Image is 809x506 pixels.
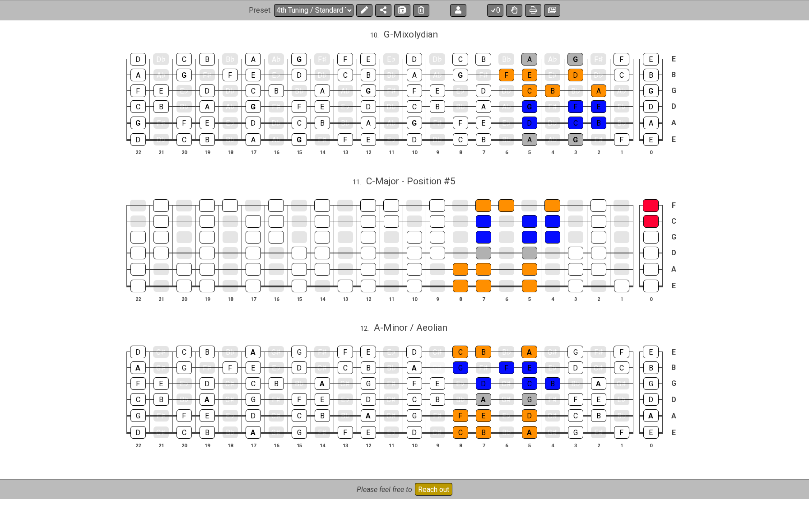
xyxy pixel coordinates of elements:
div: F [453,117,468,129]
div: F♯ [269,101,284,112]
div: B [269,84,284,97]
div: C [452,346,468,358]
div: A [407,361,422,374]
th: 16 [265,147,288,157]
div: E♭ [453,378,468,389]
div: E♭ [499,117,514,129]
th: 13 [334,294,357,304]
th: 7 [472,147,495,157]
div: C♯ [429,346,445,358]
div: B [315,117,330,129]
div: D♭ [153,134,169,145]
a: Reach out [412,483,452,496]
th: 22 [126,294,149,304]
div: E [476,117,491,129]
div: G [643,84,659,97]
div: E [430,84,445,97]
button: Reach out [415,483,452,496]
td: G [668,229,679,245]
div: C [338,361,353,374]
div: B [475,53,491,66]
div: G [453,69,468,81]
td: E [668,344,679,360]
div: B [643,361,659,374]
div: A [245,53,261,66]
div: D [361,393,376,406]
div: E [430,377,445,390]
div: B♭ [222,346,238,358]
th: 12 [357,294,380,304]
div: D [568,69,583,81]
th: 3 [564,294,587,304]
th: 18 [219,294,242,304]
span: Preset [249,6,270,14]
th: 13 [334,147,357,157]
div: G [291,53,307,66]
div: F♯ [200,69,215,81]
div: F♯ [314,53,330,65]
div: A♭ [338,85,353,97]
div: A♭ [223,101,238,112]
div: A [476,393,491,406]
th: 11 [380,147,403,157]
div: F [614,133,629,146]
div: B [643,69,659,81]
div: F [407,377,422,390]
div: A [476,100,491,113]
div: E♭ [614,101,629,112]
div: A [315,377,330,390]
button: Toggle Dexterity for all fretkits [506,4,522,16]
th: 1 [610,294,633,304]
td: A [668,114,679,131]
th: 2 [587,294,610,304]
button: Save As (makes a copy) [394,4,410,16]
div: G [292,133,307,146]
div: F♯ [591,134,606,145]
div: A♭ [430,69,445,81]
div: D♭ [591,69,606,81]
td: F [668,198,679,214]
th: 18 [219,147,242,157]
th: 20 [172,147,195,157]
div: B [361,361,376,374]
div: E♭ [338,101,353,112]
th: 2 [587,147,610,157]
div: G [246,393,261,406]
th: 8 [449,147,472,157]
div: E [643,346,659,358]
div: B [476,133,491,146]
td: E [668,131,679,148]
div: F [223,361,238,374]
div: B [153,100,169,113]
div: G [643,377,659,390]
div: E [315,393,330,406]
div: G [453,361,468,374]
div: A♭ [614,85,629,97]
div: F [568,100,583,113]
div: A [130,361,146,374]
div: G [361,84,376,97]
div: C [614,69,629,81]
th: 14 [311,147,334,157]
th: 15 [288,294,311,304]
div: A♭ [499,101,514,112]
div: C [130,100,146,113]
div: E [591,100,606,113]
div: F [407,84,422,97]
div: D [643,100,659,113]
div: B [430,393,445,406]
div: D [130,53,146,66]
div: C [292,117,307,129]
th: 8 [449,294,472,304]
div: D [130,346,146,358]
div: A [245,346,261,358]
div: B♭ [384,69,399,81]
div: D [406,346,422,358]
div: D [476,84,491,97]
div: G [177,69,192,81]
div: A [591,377,606,390]
th: 21 [149,294,172,304]
div: C [338,69,353,81]
div: G [567,346,583,358]
div: F♯ [590,346,606,358]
